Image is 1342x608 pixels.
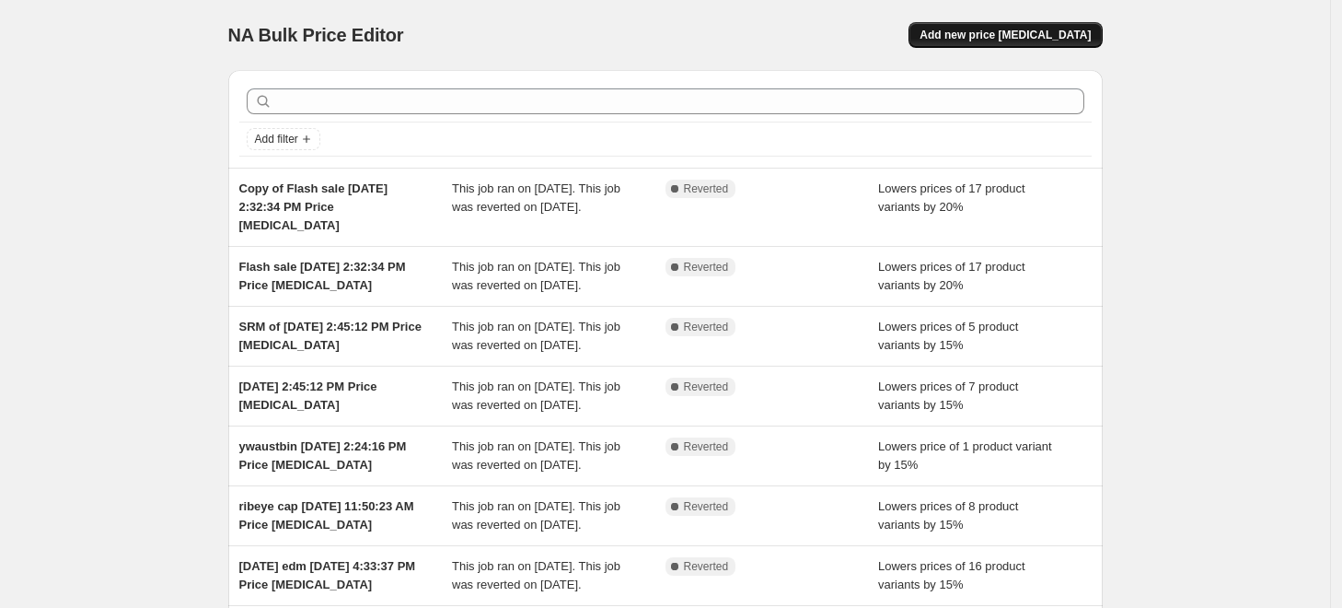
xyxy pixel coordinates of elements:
[684,439,729,454] span: Reverted
[452,439,620,472] span: This job ran on [DATE]. This job was reverted on [DATE].
[239,380,377,412] span: [DATE] 2:45:12 PM Price [MEDICAL_DATA]
[255,132,298,146] span: Add filter
[684,380,729,394] span: Reverted
[878,380,1018,412] span: Lowers prices of 7 product variants by 15%
[228,25,404,45] span: NA Bulk Price Editor
[684,320,729,334] span: Reverted
[239,439,407,472] span: ywaustbin [DATE] 2:24:16 PM Price [MEDICAL_DATA]
[247,128,320,150] button: Add filter
[239,559,416,591] span: [DATE] edm [DATE] 4:33:37 PM Price [MEDICAL_DATA]
[452,559,620,591] span: This job ran on [DATE]. This job was reverted on [DATE].
[684,559,729,574] span: Reverted
[878,499,1018,532] span: Lowers prices of 8 product variants by 15%
[239,260,406,292] span: Flash sale [DATE] 2:32:34 PM Price [MEDICAL_DATA]
[239,320,422,352] span: SRM of [DATE] 2:45:12 PM Price [MEDICAL_DATA]
[452,320,620,352] span: This job ran on [DATE]. This job was reverted on [DATE].
[452,380,620,412] span: This job ran on [DATE]. This job was reverted on [DATE].
[920,28,1091,42] span: Add new price [MEDICAL_DATA]
[452,181,620,214] span: This job ran on [DATE]. This job was reverted on [DATE].
[684,260,729,275] span: Reverted
[684,499,729,514] span: Reverted
[684,181,729,196] span: Reverted
[239,499,414,532] span: ribeye cap [DATE] 11:50:23 AM Price [MEDICAL_DATA]
[878,320,1018,352] span: Lowers prices of 5 product variants by 15%
[878,260,1025,292] span: Lowers prices of 17 product variants by 20%
[878,181,1025,214] span: Lowers prices of 17 product variants by 20%
[452,260,620,292] span: This job ran on [DATE]. This job was reverted on [DATE].
[239,181,388,232] span: Copy of Flash sale [DATE] 2:32:34 PM Price [MEDICAL_DATA]
[908,22,1102,48] button: Add new price [MEDICAL_DATA]
[452,499,620,532] span: This job ran on [DATE]. This job was reverted on [DATE].
[878,559,1025,591] span: Lowers prices of 16 product variants by 15%
[878,439,1052,472] span: Lowers price of 1 product variant by 15%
